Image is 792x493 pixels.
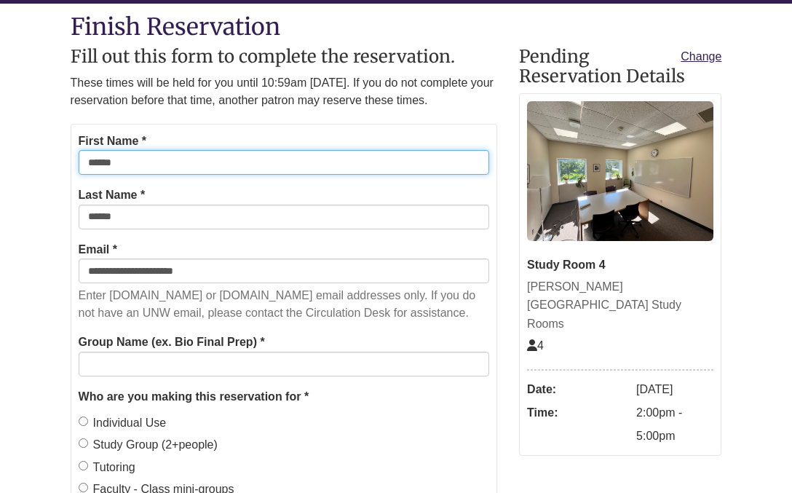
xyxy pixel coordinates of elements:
div: Study Room 4 [527,256,713,275]
span: The capacity of this space [527,339,544,352]
img: Study Room 4 [527,101,713,241]
label: Individual Use [79,414,167,433]
legend: Who are you making this reservation for * [79,387,490,406]
label: First Name * [79,132,146,151]
p: These times will be held for you until 10:59am [DATE]. If you do not complete your reservation be... [71,74,498,109]
input: Individual Use [79,417,88,426]
h1: Finish Reservation [71,15,722,40]
label: Email * [79,240,117,259]
h2: Pending Reservation Details [519,47,721,86]
label: Study Group (2+people) [79,435,218,454]
label: Tutoring [79,458,135,477]
label: Group Name (ex. Bio Final Prep) * [79,333,265,352]
dt: Time: [527,401,629,425]
dt: Date: [527,378,629,401]
input: Tutoring [79,461,88,470]
input: Study Group (2+people) [79,438,88,448]
a: Change [681,47,721,66]
h2: Fill out this form to complete the reservation. [71,47,498,66]
input: Faculty - Class mini-groups [79,483,88,492]
dd: 2:00pm - 5:00pm [636,401,713,448]
p: Enter [DOMAIN_NAME] or [DOMAIN_NAME] email addresses only. If you do not have an UNW email, pleas... [79,287,490,322]
dd: [DATE] [636,378,713,401]
div: [PERSON_NAME][GEOGRAPHIC_DATA] Study Rooms [527,277,713,334]
label: Last Name * [79,186,146,205]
